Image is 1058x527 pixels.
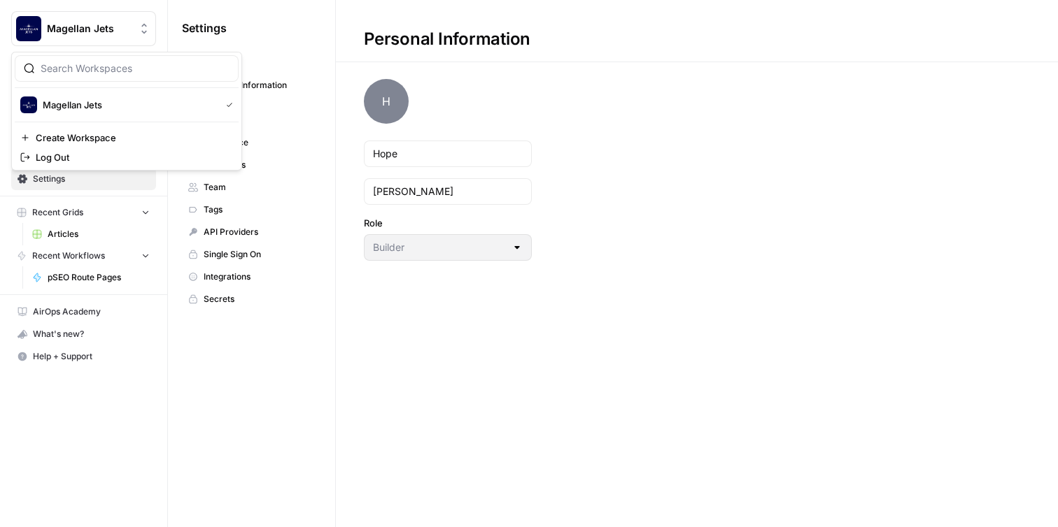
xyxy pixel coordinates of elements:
span: Databases [204,159,315,171]
a: Tags [182,198,321,221]
button: What's new? [11,323,156,345]
span: Articles [48,228,150,240]
span: Help + Support [33,350,150,363]
span: Settings [182,20,227,36]
label: Role [364,216,532,230]
div: Workspace: Magellan Jets [11,52,242,171]
a: Workspace [182,131,321,154]
span: Tags [204,203,315,216]
span: Secrets [204,293,315,305]
a: Team [182,176,321,198]
span: Integrations [204,270,315,283]
span: Single Sign On [204,248,315,261]
a: Databases [182,154,321,176]
span: H [364,79,409,124]
a: API Providers [182,221,321,243]
button: Workspace: Magellan Jets [11,11,156,46]
span: Personal Information [204,79,315,92]
span: Create Workspace [36,131,227,145]
span: Magellan Jets [47,22,132,36]
img: Magellan Jets Logo [16,16,41,41]
a: Personal Information [182,74,321,96]
a: AirOps Academy [11,301,156,323]
button: Recent Grids [11,202,156,223]
a: Secrets [182,288,321,310]
button: Recent Workflows [11,245,156,266]
button: Help + Support [11,345,156,368]
span: Recent Workflows [32,250,105,262]
span: API Providers [204,226,315,238]
a: Log Out [15,147,239,167]
div: Personal Information [336,28,558,50]
span: Settings [33,173,150,185]
a: Integrations [182,266,321,288]
span: Team [204,181,315,194]
span: Log Out [36,150,227,164]
a: Settings [11,168,156,190]
span: Recent Grids [32,206,83,219]
a: pSEO Route Pages [26,266,156,289]
a: Articles [26,223,156,245]
span: pSEO Route Pages [48,271,150,284]
span: AirOps Academy [33,305,150,318]
div: What's new? [12,324,155,345]
a: Create Workspace [15,128,239,147]
span: Workspace [204,136,315,149]
span: Magellan Jets [43,98,215,112]
img: Magellan Jets Logo [20,96,37,113]
input: Search Workspaces [41,62,230,75]
a: Single Sign On [182,243,321,266]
